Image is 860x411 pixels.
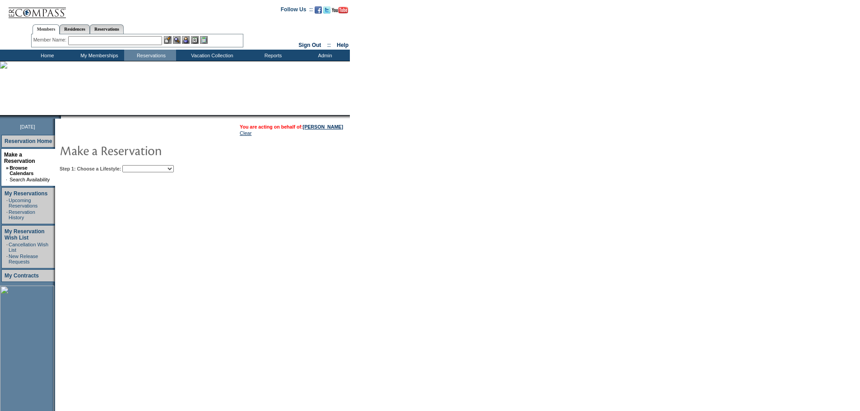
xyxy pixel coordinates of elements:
img: promoShadowLeftCorner.gif [58,115,61,119]
td: Follow Us :: [281,5,313,16]
a: Reservation History [9,209,35,220]
img: blank.gif [61,115,62,119]
a: Reservation Home [5,138,52,144]
img: pgTtlMakeReservation.gif [60,141,240,159]
a: [PERSON_NAME] [303,124,343,129]
td: · [6,209,8,220]
a: Follow us on Twitter [323,9,330,14]
a: My Reservations [5,190,47,197]
a: Make a Reservation [4,152,35,164]
td: Home [20,50,72,61]
a: Help [337,42,349,48]
a: Clear [240,130,251,136]
a: Sign Out [298,42,321,48]
a: New Release Requests [9,254,38,264]
td: Reports [246,50,298,61]
td: Admin [298,50,350,61]
a: Become our fan on Facebook [315,9,322,14]
a: My Reservation Wish List [5,228,45,241]
span: You are acting on behalf of: [240,124,343,129]
td: · [6,198,8,208]
span: :: [327,42,331,48]
img: Subscribe to our YouTube Channel [332,7,348,14]
a: Subscribe to our YouTube Channel [332,9,348,14]
img: Follow us on Twitter [323,6,330,14]
span: [DATE] [20,124,35,129]
div: Member Name: [33,36,68,44]
a: Residences [60,24,90,34]
img: b_calculator.gif [200,36,208,44]
td: · [6,254,8,264]
img: View [173,36,181,44]
b: Step 1: Choose a Lifestyle: [60,166,121,171]
a: Cancellation Wish List [9,242,48,253]
td: · [6,242,8,253]
td: Vacation Collection [176,50,246,61]
a: My Contracts [5,272,39,279]
td: Reservations [124,50,176,61]
td: · [6,177,9,182]
img: Impersonate [182,36,190,44]
a: Upcoming Reservations [9,198,37,208]
img: Become our fan on Facebook [315,6,322,14]
a: Reservations [90,24,124,34]
a: Search Availability [9,177,50,182]
img: b_edit.gif [164,36,172,44]
td: My Memberships [72,50,124,61]
a: Browse Calendars [9,165,33,176]
img: Reservations [191,36,199,44]
a: Members [33,24,60,34]
b: » [6,165,9,171]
